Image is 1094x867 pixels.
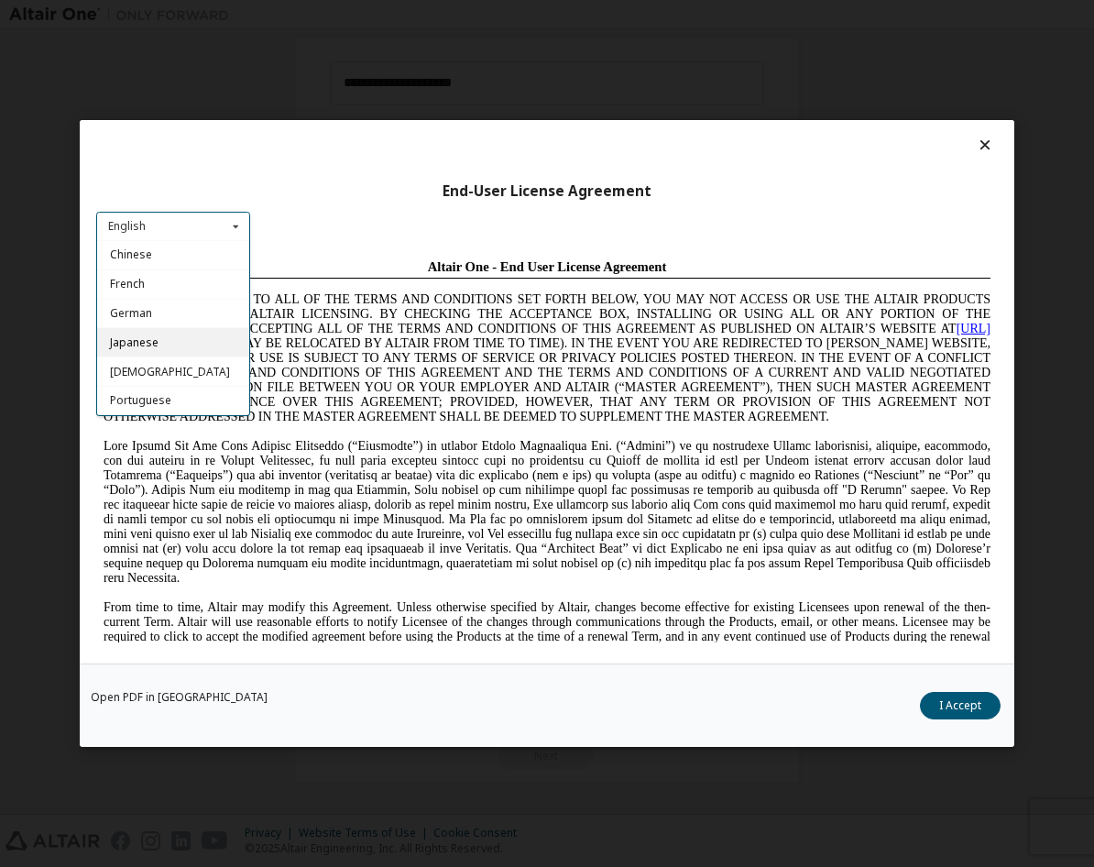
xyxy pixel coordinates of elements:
span: French [110,277,145,292]
span: Lore Ipsumd Sit Ame Cons Adipisc Elitseddo (“Eiusmodte”) in utlabor Etdolo Magnaaliqua Eni. (“Adm... [7,187,894,333]
span: Altair One - End User License Agreement [332,7,571,22]
a: Open PDF in [GEOGRAPHIC_DATA] [91,692,268,703]
span: IF YOU DO NOT AGREE TO ALL OF THE TERMS AND CONDITIONS SET FORTH BELOW, YOU MAY NOT ACCESS OR USE... [7,40,894,171]
a: [URL][DOMAIN_NAME] [7,70,894,98]
span: From time to time, Altair may modify this Agreement. Unless otherwise specified by Altair, change... [7,348,894,406]
div: End-User License Agreement [96,182,998,201]
span: [DEMOGRAPHIC_DATA] [110,364,230,379]
span: Japanese [110,335,159,350]
button: I Accept [920,692,1001,719]
span: Portuguese [110,393,171,409]
div: English [108,221,146,232]
span: German [110,305,152,321]
span: Chinese [110,247,152,263]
